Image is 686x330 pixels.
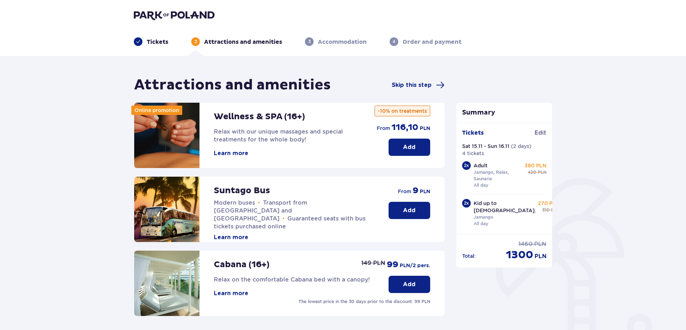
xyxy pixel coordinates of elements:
p: The lowest price in the 30 days prior to the discount: 99 PLN [299,298,430,305]
p: Add [403,143,415,151]
p: Tickets [462,129,484,137]
span: 1460 [518,240,533,248]
a: Skip this step [392,81,445,89]
p: Sat 15.11 - Sun 16.11 [462,143,509,150]
p: 149 PLN [361,259,385,267]
span: PLN [535,252,546,260]
p: Kid up to [DEMOGRAPHIC_DATA]. [474,200,536,214]
p: Add [403,206,415,214]
div: Online promotion [131,106,182,115]
button: Learn more [214,233,248,241]
button: Add [389,139,430,156]
button: Learn more [214,149,248,157]
span: 420 [528,169,536,176]
span: from [398,188,411,195]
img: attraction [134,103,199,168]
span: from [377,125,390,132]
p: 4 tickets [462,150,484,157]
span: Skip this step [392,81,432,89]
span: Modern buses [214,199,255,206]
span: Relax with our unique massages and special treatments for the whole body! [214,128,343,143]
div: 2Attractions and amenities [191,37,282,46]
p: 3 [308,38,311,45]
p: Jamango, Relax, Saunaria [474,169,523,182]
span: PLN [420,188,430,195]
span: Guaranteed seats with bus tickets purchased online [214,215,366,230]
p: 2 [194,38,197,45]
span: PLN /2 pers. [400,262,430,269]
img: attraction [134,177,199,242]
img: attraction [134,251,199,316]
span: • [258,199,260,206]
div: 2 x [462,199,471,208]
p: Add [403,280,415,288]
p: Jamango [474,214,493,220]
span: 1300 [506,248,533,262]
p: Suntago Bus [214,185,270,196]
p: Order and payment [403,38,461,46]
h1: Attractions and amenities [134,76,331,94]
p: Wellness & SPA (16+) [214,111,305,122]
span: 116,10 [391,122,418,133]
p: Tickets [147,38,168,46]
img: Park of Poland logo [134,10,215,20]
p: 380 PLN [525,162,546,169]
button: Add [389,276,430,293]
div: Tickets [134,37,168,46]
p: Total : [462,252,476,260]
button: Add [389,202,430,219]
p: Cabana (16+) [214,259,269,270]
p: 270 PLN [538,200,560,207]
p: Summary [456,108,553,117]
div: 2 x [462,161,471,170]
p: 4 [393,38,395,45]
span: PLN [420,125,430,132]
span: Transport from [GEOGRAPHIC_DATA] and [GEOGRAPHIC_DATA] [214,199,307,222]
span: PLN [551,207,560,213]
span: 9 [413,185,418,196]
p: Attractions and amenities [204,38,282,46]
span: 99 [387,259,398,270]
span: Relax on the comfortable Cabana bed with a canopy! [214,276,370,283]
div: 3Accommodation [305,37,367,46]
p: Adult [474,162,488,169]
span: 310 [542,207,550,213]
p: Accommodation [318,38,367,46]
p: All day [474,182,488,189]
span: PLN [534,240,546,248]
p: -10% on treatments [375,106,430,116]
button: Learn more [214,289,248,297]
p: All day [474,220,488,227]
span: Edit [535,129,546,137]
span: PLN [538,169,546,176]
span: • [282,215,285,222]
p: ( 2 days ) [511,143,531,150]
div: 4Order and payment [390,37,461,46]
